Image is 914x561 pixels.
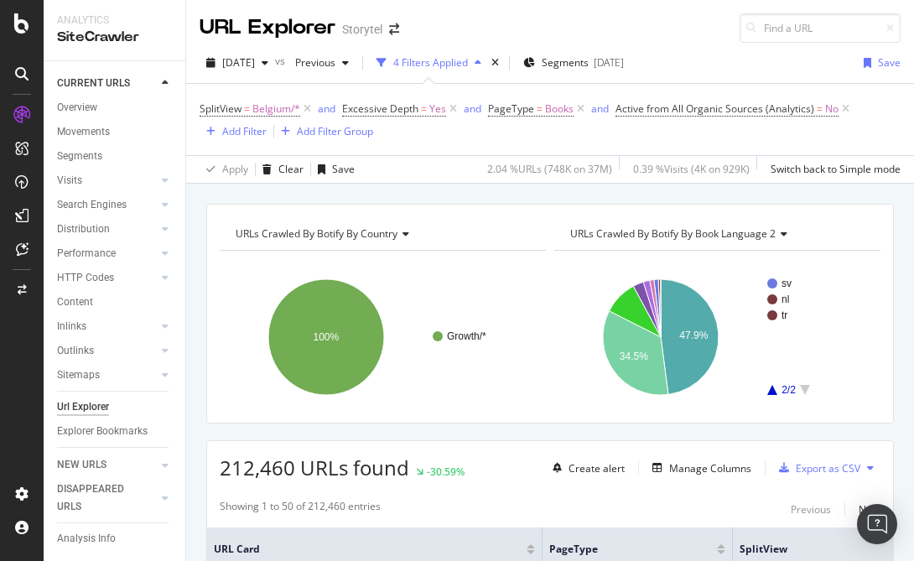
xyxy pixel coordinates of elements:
div: Add Filter Group [297,124,373,138]
button: Add Filter [200,122,267,142]
div: 0.39 % Visits ( 4K on 929K ) [633,162,750,176]
span: SplitView [200,101,241,116]
span: PageType [488,101,534,116]
button: Previous [791,499,831,519]
a: Visits [57,172,157,190]
a: NEW URLS [57,456,157,474]
div: Analytics [57,13,172,28]
div: Clear [278,162,304,176]
span: vs [275,54,288,68]
div: Analysis Info [57,530,116,548]
a: Inlinks [57,318,157,335]
h4: URLs Crawled By Botify By Book Language 2 [567,221,865,247]
a: CURRENT URLS [57,75,157,92]
div: 4 Filters Applied [393,55,468,70]
span: URL Card [214,542,522,557]
button: and [318,101,335,117]
div: arrow-right-arrow-left [389,23,399,35]
div: -30.59% [427,465,465,479]
button: Add Filter Group [274,122,373,142]
span: SplitView [740,542,880,557]
div: Url Explorer [57,398,109,416]
button: and [591,101,609,117]
a: Analysis Info [57,530,174,548]
div: Open Intercom Messenger [857,504,897,544]
div: Export as CSV [796,461,860,475]
a: Search Engines [57,196,157,214]
a: Outlinks [57,342,157,360]
div: Previous [791,502,831,517]
div: Save [878,55,901,70]
span: = [817,101,823,116]
text: sv [782,278,792,289]
div: Performance [57,245,116,262]
div: Manage Columns [669,461,751,475]
button: Create alert [546,455,625,481]
span: 2025 Sep. 11th [222,55,255,70]
button: Clear [256,156,304,183]
a: Performance [57,245,157,262]
text: nl [782,293,789,305]
text: 100% [314,331,340,343]
span: Books [545,97,574,121]
div: Save [332,162,355,176]
text: 47.9% [679,330,708,341]
span: Belgium/* [252,97,300,121]
span: URLs Crawled By Botify By Book Language 2 [570,226,776,241]
a: Segments [57,148,174,165]
div: and [318,101,335,116]
span: = [421,101,427,116]
svg: A chart. [554,264,880,410]
button: Switch back to Simple mode [764,156,901,183]
div: Next [859,502,880,517]
a: HTTP Codes [57,269,157,287]
span: Yes [429,97,446,121]
div: Apply [222,162,248,176]
a: DISAPPEARED URLS [57,480,157,516]
button: 4 Filters Applied [370,49,488,76]
div: Switch back to Simple mode [771,162,901,176]
span: Active from All Organic Sources (Analytics) [615,101,814,116]
svg: A chart. [220,264,546,410]
button: and [464,101,481,117]
div: [DATE] [594,55,624,70]
button: Apply [200,156,248,183]
div: Distribution [57,221,110,238]
text: tr [782,309,787,321]
span: Previous [288,55,335,70]
input: Find a URL [740,13,901,43]
div: SiteCrawler [57,28,172,47]
div: URL Explorer [200,13,335,42]
span: 212,460 URLs found [220,454,409,481]
div: Overview [57,99,97,117]
span: No [825,97,839,121]
a: Overview [57,99,174,117]
button: Save [857,49,901,76]
div: Visits [57,172,82,190]
span: = [537,101,543,116]
button: Save [311,156,355,183]
span: PageType [549,542,692,557]
span: URLs Crawled By Botify By country [236,226,397,241]
div: CURRENT URLS [57,75,130,92]
a: Sitemaps [57,366,157,384]
span: Excessive Depth [342,101,418,116]
a: Movements [57,123,174,141]
button: [DATE] [200,49,275,76]
div: Sitemaps [57,366,100,384]
div: Add Filter [222,124,267,138]
div: Search Engines [57,196,127,214]
div: Movements [57,123,110,141]
h4: URLs Crawled By Botify By country [232,221,531,247]
span: Segments [542,55,589,70]
div: and [591,101,609,116]
div: Showing 1 to 50 of 212,460 entries [220,499,381,519]
div: Segments [57,148,102,165]
a: Distribution [57,221,157,238]
a: Url Explorer [57,398,174,416]
text: 2/2 [782,384,796,396]
button: Previous [288,49,356,76]
div: Outlinks [57,342,94,360]
div: and [464,101,481,116]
